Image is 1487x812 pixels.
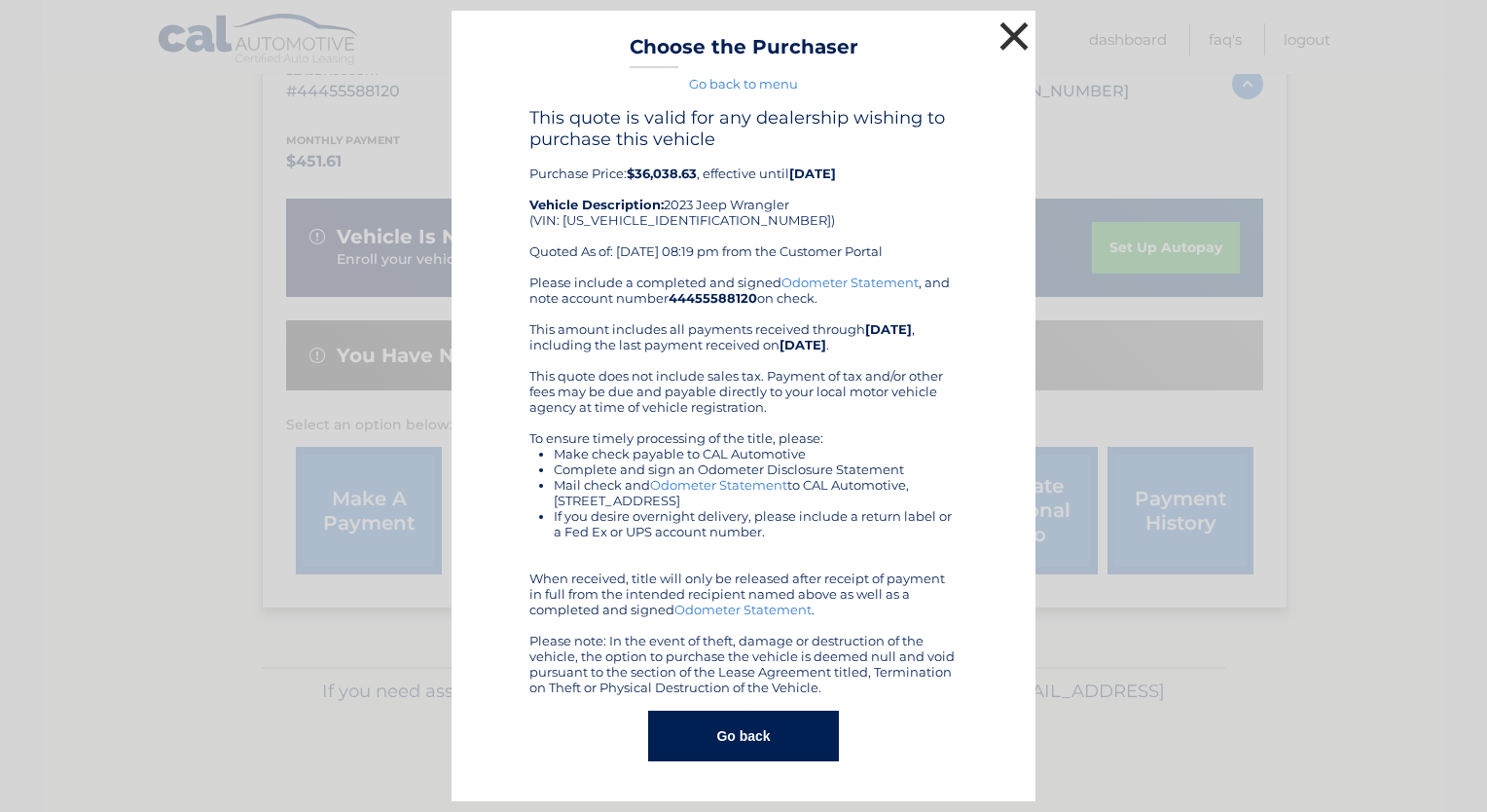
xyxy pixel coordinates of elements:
a: Odometer Statement [781,275,919,290]
div: Purchase Price: , effective until 2023 Jeep Wrangler (VIN: [US_VEHICLE_IDENTIFICATION_NUMBER]) Qu... [529,107,958,275]
a: Odometer Statement [674,602,812,617]
b: [DATE] [865,321,912,337]
a: Odometer Statement [650,477,787,493]
h3: Choose the Purchaser [630,35,858,69]
li: Mail check and to CAL Automotive, [STREET_ADDRESS] [554,477,958,508]
a: Go back to menu [689,76,798,92]
b: [DATE] [789,166,836,181]
h4: This quote is valid for any dealership wishing to purchase this vehicle [529,107,958,150]
strong: Vehicle Description: [529,197,664,212]
b: $36,038.63 [627,166,697,181]
b: 44455588120 [669,290,757,306]
li: Complete and sign an Odometer Disclosure Statement [554,461,958,477]
b: [DATE] [780,337,826,352]
li: If you desire overnight delivery, please include a return label or a Fed Ex or UPS account number. [554,508,958,539]
button: × [995,17,1034,55]
li: Make check payable to CAL Automotive [554,446,958,461]
button: Go back [648,711,838,761]
div: Please include a completed and signed , and note account number on check. This amount includes al... [529,275,958,695]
